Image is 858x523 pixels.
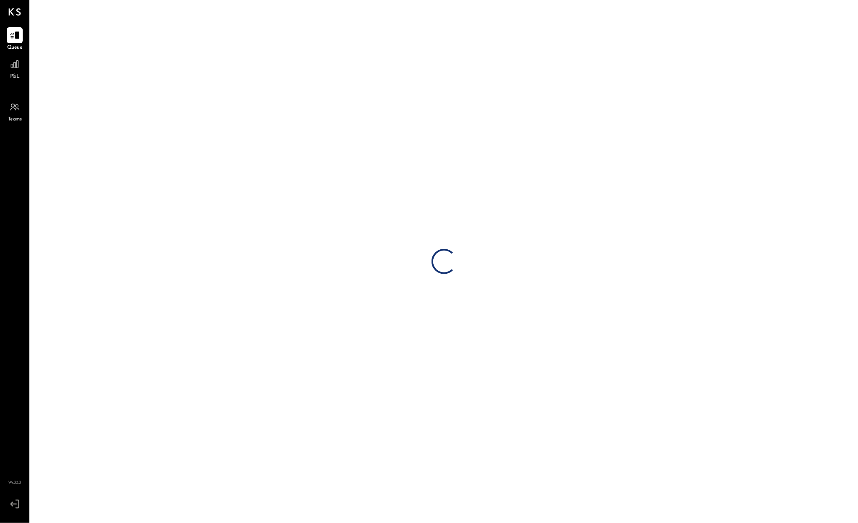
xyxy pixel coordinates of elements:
[0,27,29,52] a: Queue
[10,73,20,81] span: P&L
[8,116,22,123] span: Teams
[0,56,29,81] a: P&L
[7,44,23,52] span: Queue
[0,99,29,123] a: Teams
